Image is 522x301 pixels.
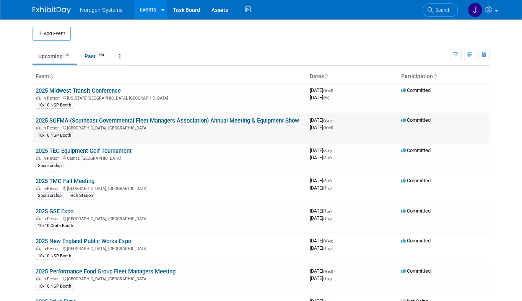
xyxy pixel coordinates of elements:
span: 254 [96,52,106,58]
span: (Wed) [323,126,333,130]
span: In-Person [42,126,62,131]
span: (Tue) [323,209,332,213]
span: In-Person [42,186,62,191]
div: 10x10 NSP Booth [36,253,73,260]
div: [GEOGRAPHIC_DATA], [GEOGRAPHIC_DATA] [36,215,304,221]
span: [DATE] [310,275,332,281]
span: In-Person [42,96,62,101]
div: Sponsorship [36,192,64,199]
span: - [334,268,335,274]
span: [DATE] [310,117,334,123]
span: (Thu) [323,246,332,250]
th: Event [33,70,307,83]
a: Upcoming38 [33,49,77,64]
span: Committed [401,117,431,123]
div: 10x10 NSP Booth [36,283,73,290]
span: - [333,117,334,123]
a: Past254 [79,49,112,64]
span: In-Person [42,156,62,161]
a: Sort by Event Name [49,73,53,79]
span: Committed [401,268,431,274]
span: [DATE] [310,215,332,221]
span: - [333,178,334,183]
div: 10x10 NSP Booth [36,102,73,109]
div: 10x10 Crate Booth [36,222,75,229]
div: [GEOGRAPHIC_DATA], [GEOGRAPHIC_DATA] [36,245,304,251]
span: Committed [401,178,431,183]
span: (Sun) [323,118,332,123]
a: Sort by Participation Type [433,73,437,79]
span: [DATE] [310,185,332,191]
img: In-Person Event [36,156,41,160]
span: (Thu) [323,276,332,281]
div: [GEOGRAPHIC_DATA], [GEOGRAPHIC_DATA] [36,275,304,281]
span: In-Person [42,276,62,281]
div: Sponsorship [36,162,64,169]
span: (Sun) [323,156,332,160]
span: [DATE] [310,124,333,130]
span: [DATE] [310,238,335,244]
span: In-Person [42,246,62,251]
span: Committed [401,87,431,93]
span: - [334,238,335,244]
span: (Wed) [323,269,333,273]
img: In-Person Event [36,126,41,129]
div: [GEOGRAPHIC_DATA], [GEOGRAPHIC_DATA] [36,124,304,131]
span: (Fri) [323,96,329,100]
button: Add Event [33,27,71,41]
div: Camas, [GEOGRAPHIC_DATA] [36,155,304,161]
a: 2025 GSE Expo [36,208,73,215]
span: (Sun) [323,149,332,153]
div: 10x10 NSP Booth [36,132,73,139]
span: (Thu) [323,216,332,221]
a: Search [423,3,458,17]
span: [DATE] [310,208,334,214]
span: (Sun) [323,179,332,183]
span: Noregon Systems [80,7,122,13]
span: In-Person [42,216,62,221]
span: (Wed) [323,88,333,93]
a: 2025 TEC Equipment Golf Tournament [36,147,132,154]
span: (Thu) [323,186,332,190]
span: Committed [401,238,431,244]
span: [DATE] [310,268,335,274]
img: In-Person Event [36,216,41,220]
a: 2025 Performance Food Group Fleet Managers Meeting [36,268,176,275]
div: [US_STATE][GEOGRAPHIC_DATA], [GEOGRAPHIC_DATA] [36,95,304,101]
img: In-Person Event [36,186,41,190]
a: 2025 SGFMA (Southeast Governmental Fleet Managers Association) Annual Meeting & Equipment Show [36,117,299,124]
div: Tech Station [67,192,95,199]
span: 38 [63,52,72,58]
span: [DATE] [310,95,329,100]
a: 2025 TMC Fall Meeting [36,178,94,185]
span: [DATE] [310,245,332,251]
span: [DATE] [310,87,335,93]
span: - [334,87,335,93]
img: Johana Gil [468,3,482,17]
img: ExhibitDay [33,7,71,14]
span: [DATE] [310,155,332,160]
img: In-Person Event [36,276,41,280]
span: - [333,208,334,214]
span: - [333,147,334,153]
a: Sort by Start Date [324,73,328,79]
span: Search [433,7,450,13]
th: Dates [307,70,398,83]
img: In-Person Event [36,246,41,250]
span: Committed [401,208,431,214]
a: 2025 New England Public Works Expo [36,238,131,245]
img: In-Person Event [36,96,41,100]
span: Committed [401,147,431,153]
span: (Wed) [323,239,333,243]
th: Participation [398,70,489,83]
a: 2025 Midwest Transit Conference [36,87,121,94]
span: [DATE] [310,178,334,183]
span: [DATE] [310,147,334,153]
div: [GEOGRAPHIC_DATA], [GEOGRAPHIC_DATA] [36,185,304,191]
